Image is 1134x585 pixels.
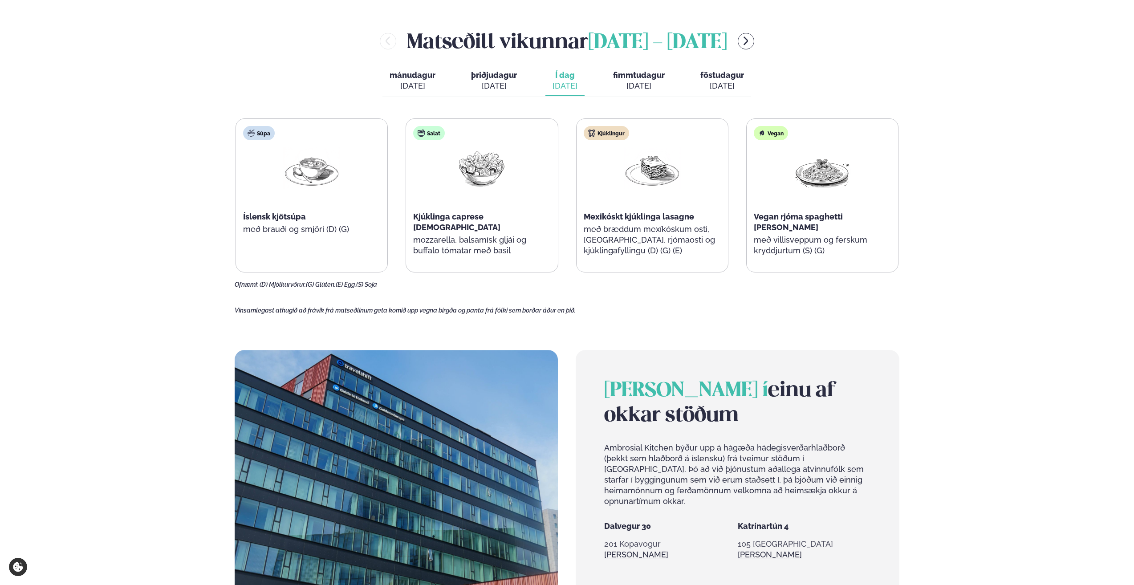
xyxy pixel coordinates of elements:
[700,70,744,80] span: föstudagur
[584,212,694,221] span: Mexikóskt kjúklinga lasagne
[738,33,754,49] button: menu-btn-right
[758,130,765,137] img: Vegan.svg
[413,126,445,140] div: Salat
[243,126,275,140] div: Súpa
[613,70,665,80] span: fimmtudagur
[235,281,258,288] span: Ofnæmi:
[471,70,517,80] span: þriðjudagur
[260,281,306,288] span: (D) Mjólkurvörur,
[235,307,576,314] span: Vinsamlegast athugið að frávik frá matseðlinum geta komið upp vegna birgða og panta frá fólki sem...
[390,81,435,91] div: [DATE]
[738,521,871,532] h5: Katrínartún 4
[693,66,751,96] button: föstudagur [DATE]
[306,281,336,288] span: (G) Glúten,
[604,378,870,428] h2: einu af okkar stöðum
[604,549,668,560] a: Sjá meira
[754,235,891,256] p: með villisveppum og ferskum kryddjurtum (S) (G)
[738,539,833,548] span: 105 [GEOGRAPHIC_DATA]
[588,130,595,137] img: chicken.svg
[604,443,870,507] p: Ambrosial Kitchen býður upp á hágæða hádegisverðarhlaðborð (þekkt sem hlaðborð á íslensku) frá tv...
[584,126,629,140] div: Kjúklingur
[738,549,802,560] a: Sjá meira
[584,224,721,256] p: með bræddum mexíkóskum osti, [GEOGRAPHIC_DATA], rjómaosti og kjúklingafyllingu (D) (G) (E)
[380,33,396,49] button: menu-btn-left
[413,235,550,256] p: mozzarella, balsamísk gljái og buffalo tómatar með basil
[553,70,577,81] span: Í dag
[613,81,665,91] div: [DATE]
[604,381,768,401] span: [PERSON_NAME] í
[418,130,425,137] img: salad.svg
[604,539,661,548] span: 201 Kopavogur
[794,147,851,189] img: Spagetti.png
[283,147,340,189] img: Soup.png
[413,212,500,232] span: Kjúklinga caprese [DEMOGRAPHIC_DATA]
[382,66,443,96] button: mánudagur [DATE]
[248,130,255,137] img: soup.svg
[754,212,843,232] span: Vegan rjóma spaghetti [PERSON_NAME]
[356,281,377,288] span: (S) Soja
[243,224,380,235] p: með brauði og smjöri (D) (G)
[471,81,517,91] div: [DATE]
[545,66,585,96] button: Í dag [DATE]
[390,70,435,80] span: mánudagur
[243,212,306,221] span: Íslensk kjötsúpa
[604,521,737,532] h5: Dalvegur 30
[464,66,524,96] button: þriðjudagur [DATE]
[606,66,672,96] button: fimmtudagur [DATE]
[9,558,27,576] a: Cookie settings
[754,126,788,140] div: Vegan
[588,33,727,53] span: [DATE] - [DATE]
[407,26,727,55] h2: Matseðill vikunnar
[553,81,577,91] div: [DATE]
[453,147,510,189] img: Salad.png
[336,281,356,288] span: (E) Egg,
[700,81,744,91] div: [DATE]
[624,147,681,189] img: Lasagna.png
